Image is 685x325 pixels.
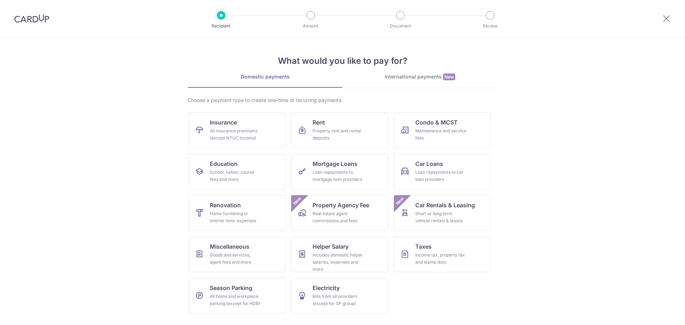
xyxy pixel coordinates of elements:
[210,242,249,251] span: Miscellaneous
[14,14,49,23] img: CardUp
[188,237,285,272] a: MiscellaneousGoods and services, agent fees and more
[188,73,342,80] div: Domestic payments
[313,293,364,307] div: Bills from all providers (except for SP group)
[313,118,325,127] span: Rent
[291,237,388,272] a: Helper SalaryIncludes domestic helper salaries, expenses and more
[313,210,364,224] div: Real estate agent commissions and fees
[210,118,237,127] span: Insurance
[415,242,432,251] span: Taxes
[394,112,491,148] a: Condo & MCSTMaintenance and service fees
[188,154,285,189] a: EducationSchool, tuition, course fees and more
[188,195,285,231] a: RenovationHome furnishing or interior reno-expenses
[394,195,406,207] span: New
[313,159,357,168] span: Mortgage Loans
[313,284,340,292] span: Electricity
[210,252,261,266] div: Goods and services, agent fees and more
[291,154,388,189] a: Mortgage LoansLoan repayments to mortgage loan providers
[342,73,497,81] div: International payments
[291,195,388,231] a: Property Agency FeeReal estate agent commissions and feesNew
[415,201,475,209] span: Car Rentals & Leasing
[195,22,248,30] p: Recipient
[313,242,349,251] span: Helper Salary
[188,112,285,148] a: InsuranceAll insurance premiums (except NTUC Income)
[210,201,241,209] span: Renovation
[394,154,491,189] a: Car LoansLoan repayments to car loan providers
[374,22,427,30] p: Document
[313,252,364,273] div: Includes domestic helper salaries, expenses and more
[443,73,455,80] span: New
[210,293,261,307] div: All home and workplace parking (except for HDB)
[394,237,491,272] a: TaxesIncome tax, property tax and stamp duty
[415,252,467,266] div: Income tax, property tax and stamp duty
[313,201,369,209] span: Property Agency Fee
[188,278,285,314] a: Season ParkingAll home and workplace parking (except for HDB)
[313,169,364,183] div: Loan repayments to mortgage loan providers
[284,22,337,30] p: Amount
[415,169,467,183] div: Loan repayments to car loan providers
[415,127,467,142] div: Maintenance and service fees
[188,97,497,104] div: Choose a payment type to create one-time or recurring payments.
[415,159,443,168] span: Car Loans
[291,112,388,148] a: RentProperty rent and rental deposits
[291,278,388,314] a: ElectricityBills from all providers (except for SP group)
[188,55,497,67] h4: What would you like to pay for?
[210,159,238,168] span: Education
[210,127,261,142] div: All insurance premiums (except NTUC Income)
[210,210,261,224] div: Home furnishing or interior reno-expenses
[313,127,364,142] div: Property rent and rental deposits
[639,304,678,321] iframe: Opens a widget where you can find more information
[415,210,467,224] div: Short or long‑term vehicle rentals & leases
[210,169,261,183] div: School, tuition, course fees and more
[394,195,491,231] a: Car Rentals & LeasingShort or long‑term vehicle rentals & leasesNew
[464,22,517,30] p: Review
[210,284,252,292] span: Season Parking
[291,195,303,207] span: New
[415,118,458,127] span: Condo & MCST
